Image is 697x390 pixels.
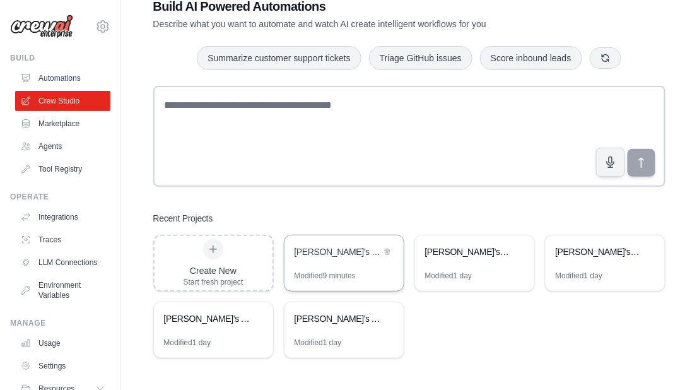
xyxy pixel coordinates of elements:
div: Modified 9 minutes [295,271,356,281]
div: [PERSON_NAME]'s Grant Engine - Discovery to Submission [425,245,512,258]
button: Get new suggestions [590,47,621,69]
div: [PERSON_NAME]'s Team [295,245,381,258]
div: Modified 1 day [164,338,211,348]
div: Modified 1 day [425,271,472,281]
a: LLM Connections [15,252,110,273]
a: Automations [15,68,110,88]
a: Settings [15,356,110,376]
div: Operate [10,192,110,202]
a: Marketplace [15,114,110,134]
a: Agents [15,136,110,157]
div: [PERSON_NAME]'s Mystical Arts Management Crew [556,245,642,258]
iframe: Chat Widget [634,329,697,390]
div: Modified 1 day [556,271,603,281]
a: Usage [15,333,110,353]
a: Crew Studio [15,91,110,111]
div: Manage [10,318,110,328]
a: Tool Registry [15,159,110,179]
img: Logo [10,15,73,38]
button: Click to speak your automation idea [596,148,625,177]
div: Start fresh project [184,277,243,287]
div: Build [10,53,110,63]
h3: Recent Projects [153,212,213,225]
button: Delete project [381,245,394,258]
div: Create New [184,264,243,277]
div: Modified 1 day [295,338,342,348]
a: Integrations [15,207,110,227]
button: Summarize customer support tickets [197,46,361,70]
button: Triage GitHub issues [369,46,472,70]
div: [PERSON_NAME]'s AI Music Career Crew [295,312,381,325]
button: Score inbound leads [480,46,582,70]
a: Environment Variables [15,275,110,305]
a: Traces [15,230,110,250]
p: Describe what you want to automate and watch AI create intelligent workflows for you [153,18,577,30]
div: [PERSON_NAME]'s AI Crew - Artist Management Automation [164,312,250,325]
